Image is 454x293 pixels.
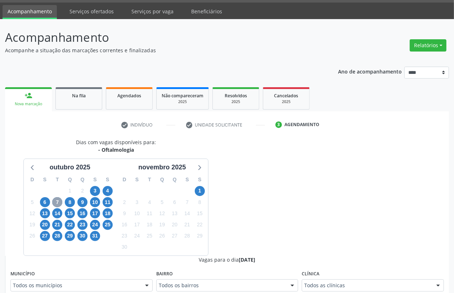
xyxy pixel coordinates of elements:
div: 2025 [218,99,254,105]
a: Serviços por vaga [126,5,179,18]
a: Acompanhamento [3,5,57,19]
span: quinta-feira, 27 de novembro de 2025 [170,231,180,241]
div: 3 [275,121,282,128]
span: terça-feira, 25 de novembro de 2025 [144,231,154,241]
span: sábado, 25 de outubro de 2025 [103,220,113,230]
span: sexta-feira, 10 de outubro de 2025 [90,197,100,207]
span: segunda-feira, 13 de outubro de 2025 [40,208,50,218]
span: domingo, 30 de novembro de 2025 [120,242,130,252]
span: Na fila [72,93,86,99]
span: sábado, 1 de novembro de 2025 [195,186,205,196]
div: Q [156,174,168,185]
span: Agendados [117,93,141,99]
div: S [89,174,102,185]
span: Resolvidos [225,93,247,99]
span: Todos os municípios [13,282,138,289]
div: novembro 2025 [135,163,189,172]
span: Não compareceram [162,93,203,99]
p: Acompanhe a situação das marcações correntes e finalizadas [5,46,316,54]
span: quinta-feira, 23 de outubro de 2025 [77,220,87,230]
span: quarta-feira, 22 de outubro de 2025 [65,220,75,230]
span: domingo, 2 de novembro de 2025 [120,197,130,207]
span: segunda-feira, 27 de outubro de 2025 [40,231,50,241]
div: outubro 2025 [47,163,93,172]
span: Todos as clínicas [304,282,429,289]
span: quinta-feira, 6 de novembro de 2025 [170,197,180,207]
span: quinta-feira, 2 de outubro de 2025 [77,186,87,196]
span: segunda-feira, 3 de novembro de 2025 [132,197,142,207]
span: sábado, 8 de novembro de 2025 [195,197,205,207]
span: quarta-feira, 19 de novembro de 2025 [157,220,167,230]
a: Beneficiários [186,5,227,18]
a: Serviços ofertados [64,5,119,18]
span: segunda-feira, 20 de outubro de 2025 [40,220,50,230]
span: [DATE] [239,256,256,263]
label: Bairro [156,268,173,280]
span: terça-feira, 4 de novembro de 2025 [144,197,154,207]
span: sexta-feira, 17 de outubro de 2025 [90,208,100,218]
span: Todos os bairros [159,282,284,289]
div: Agendamento [284,121,319,128]
span: terça-feira, 21 de outubro de 2025 [52,220,62,230]
span: quarta-feira, 12 de novembro de 2025 [157,208,167,218]
div: D [26,174,39,185]
div: Dias com vagas disponíveis para: [76,138,156,154]
div: S [131,174,143,185]
label: Clínica [302,268,319,280]
span: terça-feira, 18 de novembro de 2025 [144,220,154,230]
span: quinta-feira, 13 de novembro de 2025 [170,208,180,218]
div: - Oftalmologia [76,146,156,154]
div: S [39,174,51,185]
div: T [143,174,156,185]
div: Q [76,174,89,185]
span: segunda-feira, 24 de novembro de 2025 [132,231,142,241]
span: quarta-feira, 5 de novembro de 2025 [157,197,167,207]
span: quarta-feira, 1 de outubro de 2025 [65,186,75,196]
div: 2025 [268,99,304,105]
span: sábado, 22 de novembro de 2025 [195,220,205,230]
span: sexta-feira, 14 de novembro de 2025 [182,208,192,218]
span: quinta-feira, 20 de novembro de 2025 [170,220,180,230]
span: quarta-feira, 15 de outubro de 2025 [65,208,75,218]
span: sábado, 11 de outubro de 2025 [103,197,113,207]
span: sábado, 4 de outubro de 2025 [103,186,113,196]
div: D [118,174,131,185]
span: segunda-feira, 10 de novembro de 2025 [132,208,142,218]
span: sexta-feira, 28 de novembro de 2025 [182,231,192,241]
span: Cancelados [274,93,298,99]
span: sábado, 18 de outubro de 2025 [103,208,113,218]
span: sexta-feira, 21 de novembro de 2025 [182,220,192,230]
div: S [181,174,194,185]
span: quarta-feira, 8 de outubro de 2025 [65,197,75,207]
span: quarta-feira, 26 de novembro de 2025 [157,231,167,241]
div: Vagas para o dia [10,256,444,263]
div: Q [64,174,76,185]
span: sábado, 15 de novembro de 2025 [195,208,205,218]
div: Q [168,174,181,185]
span: sábado, 29 de novembro de 2025 [195,231,205,241]
div: person_add [24,92,32,99]
span: segunda-feira, 6 de outubro de 2025 [40,197,50,207]
span: terça-feira, 7 de outubro de 2025 [52,197,62,207]
span: quinta-feira, 16 de outubro de 2025 [77,208,87,218]
span: sexta-feira, 3 de outubro de 2025 [90,186,100,196]
span: segunda-feira, 17 de novembro de 2025 [132,220,142,230]
div: S [101,174,114,185]
span: sexta-feira, 7 de novembro de 2025 [182,197,192,207]
div: S [193,174,206,185]
p: Ano de acompanhamento [338,67,402,76]
span: quinta-feira, 30 de outubro de 2025 [77,231,87,241]
div: T [51,174,64,185]
div: 2025 [162,99,203,105]
div: Nova marcação [10,101,47,107]
span: terça-feira, 14 de outubro de 2025 [52,208,62,218]
p: Acompanhamento [5,28,316,46]
button: Relatórios [410,39,446,52]
span: quarta-feira, 29 de outubro de 2025 [65,231,75,241]
span: sexta-feira, 31 de outubro de 2025 [90,231,100,241]
span: domingo, 26 de outubro de 2025 [27,231,37,241]
span: terça-feira, 11 de novembro de 2025 [144,208,154,218]
span: domingo, 19 de outubro de 2025 [27,220,37,230]
label: Município [10,268,35,280]
span: domingo, 9 de novembro de 2025 [120,208,130,218]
